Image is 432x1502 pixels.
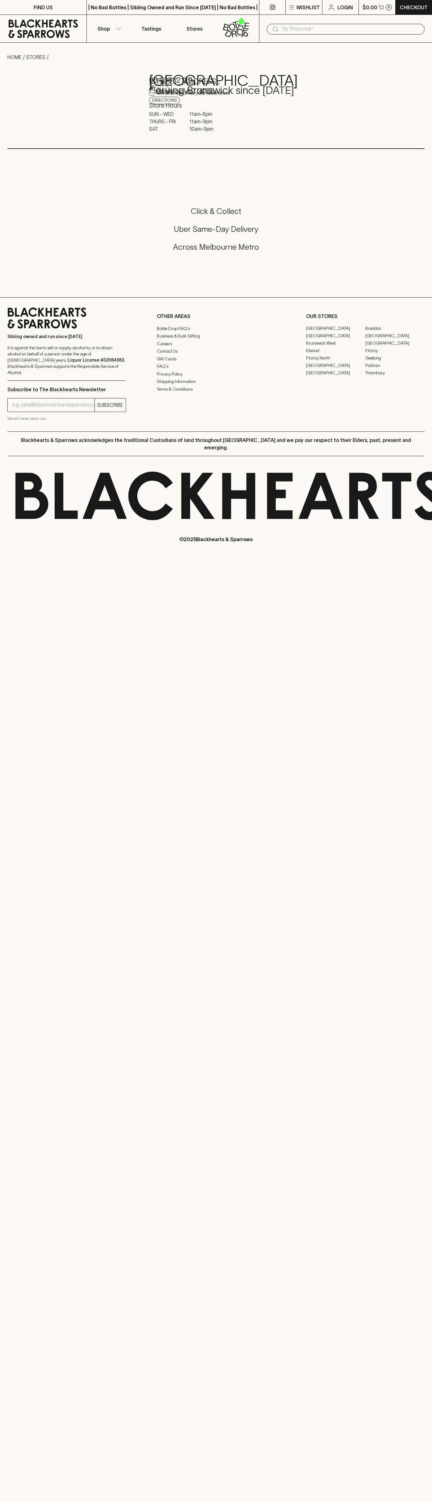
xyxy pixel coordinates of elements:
[12,436,420,451] p: Blackhearts & Sparrows acknowledges the traditional Custodians of land throughout [GEOGRAPHIC_DAT...
[157,340,275,347] a: Careers
[365,325,425,332] a: Braddon
[157,333,275,340] a: Business & Bulk Gifting
[34,4,53,11] p: FIND US
[306,340,365,347] a: Brunswick West
[187,25,203,32] p: Stores
[296,4,320,11] p: Wishlist
[7,242,425,252] h5: Across Melbourne Metro
[7,224,425,234] h5: Uber Same-Day Delivery
[157,325,275,332] a: Bottle Drop FAQ's
[388,6,390,9] p: 0
[141,25,161,32] p: Tastings
[7,181,425,285] div: Call to action block
[95,398,126,412] button: SUBSCRIBE
[87,15,130,42] button: Shop
[365,332,425,340] a: [GEOGRAPHIC_DATA]
[7,206,425,216] h5: Click & Collect
[306,362,365,369] a: [GEOGRAPHIC_DATA]
[7,415,126,422] p: We will never spam you
[97,401,123,409] p: SUBSCRIBE
[7,54,22,60] a: HOME
[157,378,275,385] a: Shipping Information
[7,345,126,375] p: It is against the law to sell or supply alcohol to, or to obtain alcohol on behalf of a person un...
[157,363,275,370] a: FAQ's
[7,386,126,393] p: Subscribe to The Blackhearts Newsletter
[68,358,124,363] strong: Liquor License #32064953
[173,15,216,42] a: Stores
[365,354,425,362] a: Geelong
[365,369,425,377] a: Thornbury
[7,333,126,340] p: Sibling owned and run since [DATE]
[157,370,275,378] a: Privacy Policy
[282,24,420,34] input: Try "Pinot noir"
[157,355,275,363] a: Gift Cards
[157,348,275,355] a: Contact Us
[98,25,110,32] p: Shop
[365,347,425,354] a: Fitzroy
[12,400,94,410] input: e.g. jane@blackheartsandsparrows.com.au
[26,54,45,60] a: STORES
[338,4,353,11] p: Login
[306,354,365,362] a: Fitzroy North
[157,312,275,320] p: OTHER AREAS
[306,325,365,332] a: [GEOGRAPHIC_DATA]
[365,340,425,347] a: [GEOGRAPHIC_DATA]
[306,312,425,320] p: OUR STORES
[306,347,365,354] a: Elwood
[157,385,275,393] a: Terms & Conditions
[363,4,377,11] p: $0.00
[130,15,173,42] a: Tastings
[306,369,365,377] a: [GEOGRAPHIC_DATA]
[306,332,365,340] a: [GEOGRAPHIC_DATA]
[365,362,425,369] a: Prahran
[400,4,428,11] p: Checkout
